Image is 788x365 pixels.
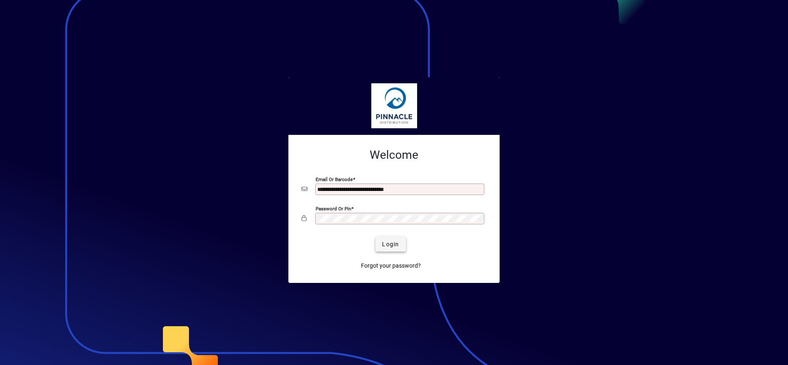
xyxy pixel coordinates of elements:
h2: Welcome [302,148,486,162]
mat-label: Email or Barcode [316,177,353,182]
button: Login [375,237,406,252]
span: Login [382,240,399,249]
mat-label: Password or Pin [316,206,351,212]
a: Forgot your password? [358,258,424,273]
span: Forgot your password? [361,261,421,270]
